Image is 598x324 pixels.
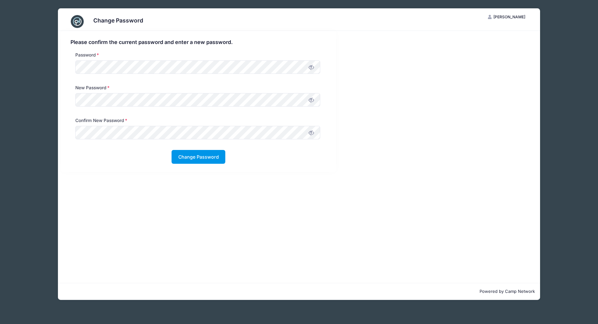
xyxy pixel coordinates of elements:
button: [PERSON_NAME] [482,12,531,22]
img: CampNetwork [71,15,84,28]
button: Change Password [172,150,225,164]
p: Powered by Camp Network [63,288,535,295]
label: New Password [75,84,110,91]
span: [PERSON_NAME] [493,14,525,19]
label: Confirm New Password [75,117,127,124]
label: Password [75,52,99,58]
h3: Change Password [93,17,143,24]
h4: Please confirm the current password and enter a new password. [70,39,327,46]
